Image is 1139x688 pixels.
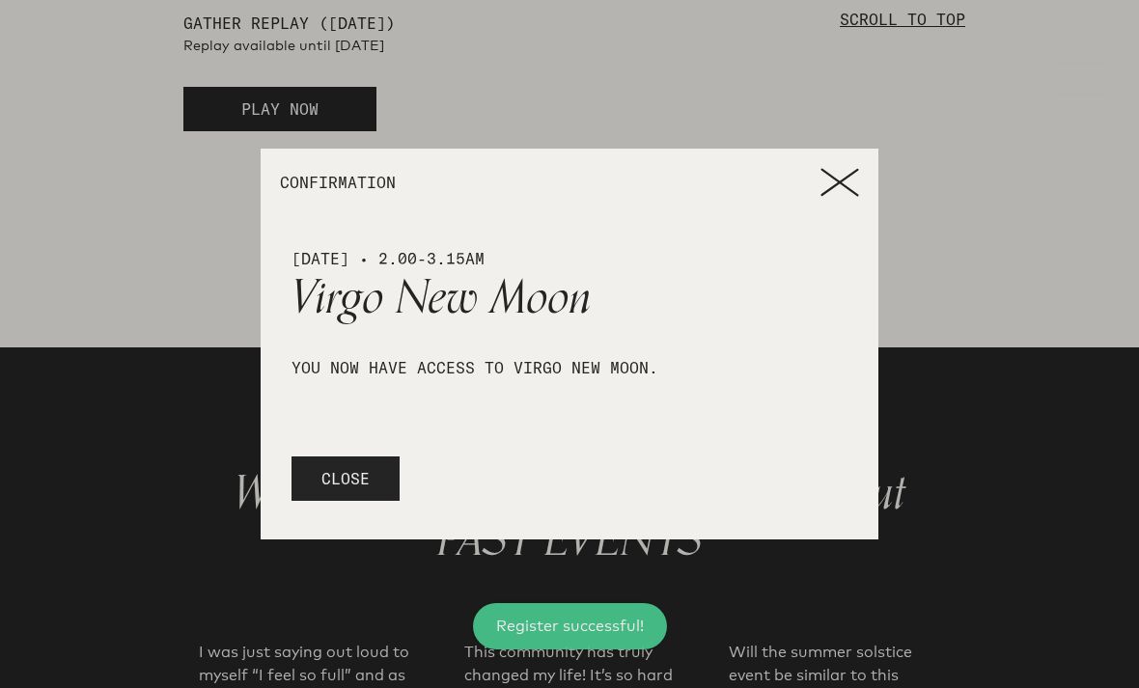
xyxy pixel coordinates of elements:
span: Virgo New Moon [292,260,592,336]
span: CLOSE [321,467,370,490]
p: [DATE] • 2.00-3.15am [292,247,847,270]
p: CONFIRMATION [280,175,820,190]
div: Register successful! [496,615,644,638]
button: CLOSE [292,456,400,501]
p: You now have access to Virgo New Moon. [292,356,847,379]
